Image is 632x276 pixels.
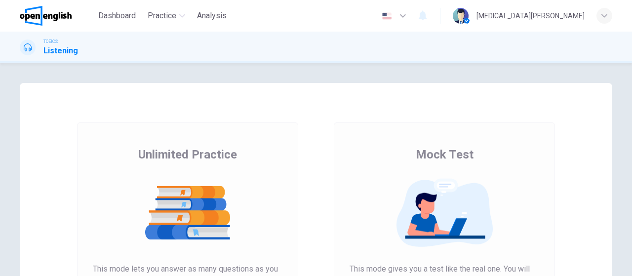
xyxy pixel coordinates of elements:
[197,10,227,22] span: Analysis
[20,6,94,26] a: OpenEnglish logo
[381,12,393,20] img: en
[20,6,72,26] img: OpenEnglish logo
[148,10,176,22] span: Practice
[98,10,136,22] span: Dashboard
[43,45,78,57] h1: Listening
[94,7,140,25] button: Dashboard
[476,10,585,22] div: [MEDICAL_DATA][PERSON_NAME]
[43,38,58,45] span: TOEIC®
[193,7,231,25] button: Analysis
[416,147,474,162] span: Mock Test
[138,147,237,162] span: Unlimited Practice
[453,8,469,24] img: Profile picture
[144,7,189,25] button: Practice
